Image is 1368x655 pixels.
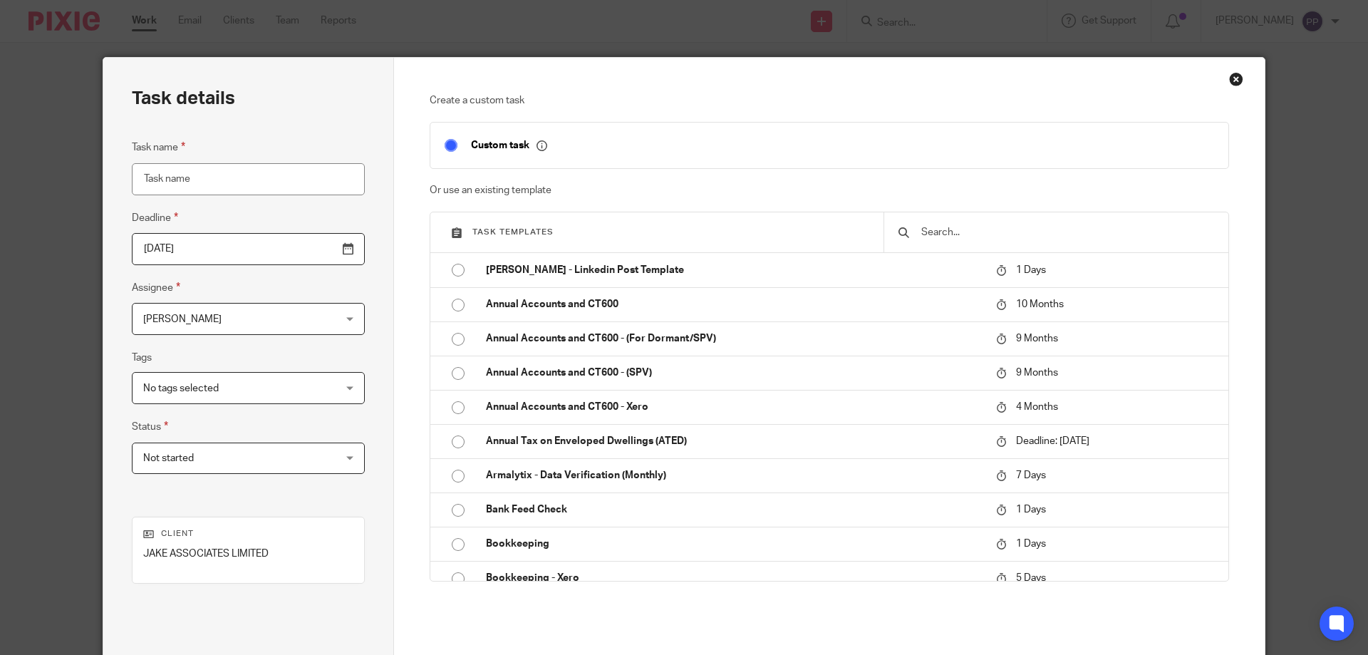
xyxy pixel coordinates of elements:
[486,571,982,585] p: Bookkeeping - Xero
[1016,368,1058,378] span: 9 Months
[486,434,982,448] p: Annual Tax on Enveloped Dwellings (ATED)
[132,351,152,365] label: Tags
[1016,402,1058,412] span: 4 Months
[486,366,982,380] p: Annual Accounts and CT600 - (SPV)
[471,139,547,152] p: Custom task
[1016,299,1064,309] span: 10 Months
[486,468,982,483] p: Armalytix - Data Verification (Monthly)
[472,228,554,236] span: Task templates
[132,139,185,155] label: Task name
[430,183,1230,197] p: Or use an existing template
[143,547,353,561] p: JAKE ASSOCIATES LIMITED
[430,93,1230,108] p: Create a custom task
[132,86,235,110] h2: Task details
[132,163,365,195] input: Task name
[1016,265,1046,275] span: 1 Days
[143,383,219,393] span: No tags selected
[1016,573,1046,583] span: 5 Days
[132,233,365,265] input: Pick a date
[486,297,982,311] p: Annual Accounts and CT600
[1016,436,1089,446] span: Deadline: [DATE]
[486,331,982,346] p: Annual Accounts and CT600 - (For Dormant/SPV)
[132,418,168,435] label: Status
[132,210,178,226] label: Deadline
[1016,470,1046,480] span: 7 Days
[486,502,982,517] p: Bank Feed Check
[143,528,353,540] p: Client
[486,263,982,277] p: [PERSON_NAME] - Linkedin Post Template
[1016,334,1058,344] span: 9 Months
[143,314,222,324] span: [PERSON_NAME]
[1016,539,1046,549] span: 1 Days
[1229,72,1243,86] div: Close this dialog window
[486,537,982,551] p: Bookkeeping
[486,400,982,414] p: Annual Accounts and CT600 - Xero
[1016,505,1046,515] span: 1 Days
[920,225,1214,240] input: Search...
[132,279,180,296] label: Assignee
[143,453,194,463] span: Not started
